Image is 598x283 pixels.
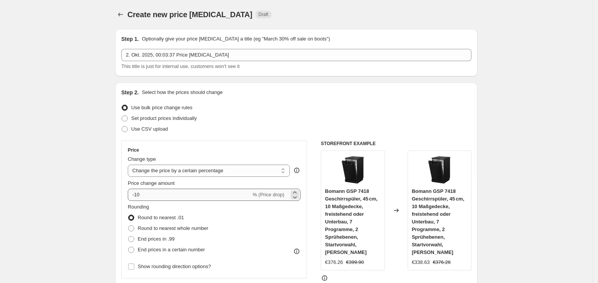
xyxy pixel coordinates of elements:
[252,192,284,197] span: % (Price drop)
[259,11,268,18] span: Draft
[121,49,471,61] input: 30% off holiday sale
[128,189,251,201] input: -15
[138,236,175,242] span: End prices in .99
[131,115,197,121] span: Set product prices individually
[115,9,126,20] button: Price change jobs
[127,10,252,19] span: Create new price [MEDICAL_DATA]
[121,89,139,96] h2: Step 2.
[138,225,208,231] span: Round to nearest whole number
[346,259,364,266] strike: €399.90
[128,204,149,210] span: Rounding
[433,259,451,266] strike: €376.26
[325,188,378,255] span: Bomann GSP 7418 Geschirrspüler, 45 cm, 10 Maßgedecke, freistehend oder Unterbau, 7 Programme, 2 S...
[142,89,223,96] p: Select how the prices should change
[338,155,368,185] img: 51TU3lRZpmL_80x.jpg
[131,126,168,132] span: Use CSV upload
[412,259,430,266] div: €338.63
[131,105,192,110] span: Use bulk price change rules
[321,141,471,147] h6: STOREFRONT EXAMPLE
[325,259,343,266] div: €376.26
[138,247,205,252] span: End prices in a certain number
[138,264,211,269] span: Show rounding direction options?
[293,167,301,174] div: help
[424,155,455,185] img: 51TU3lRZpmL_80x.jpg
[128,147,139,153] h3: Price
[121,35,139,43] h2: Step 1.
[128,180,175,186] span: Price change amount
[412,188,465,255] span: Bomann GSP 7418 Geschirrspüler, 45 cm, 10 Maßgedecke, freistehend oder Unterbau, 7 Programme, 2 S...
[128,156,156,162] span: Change type
[121,63,240,69] span: This title is just for internal use, customers won't see it
[138,215,184,220] span: Round to nearest .01
[142,35,330,43] p: Optionally give your price [MEDICAL_DATA] a title (eg "March 30% off sale on boots")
